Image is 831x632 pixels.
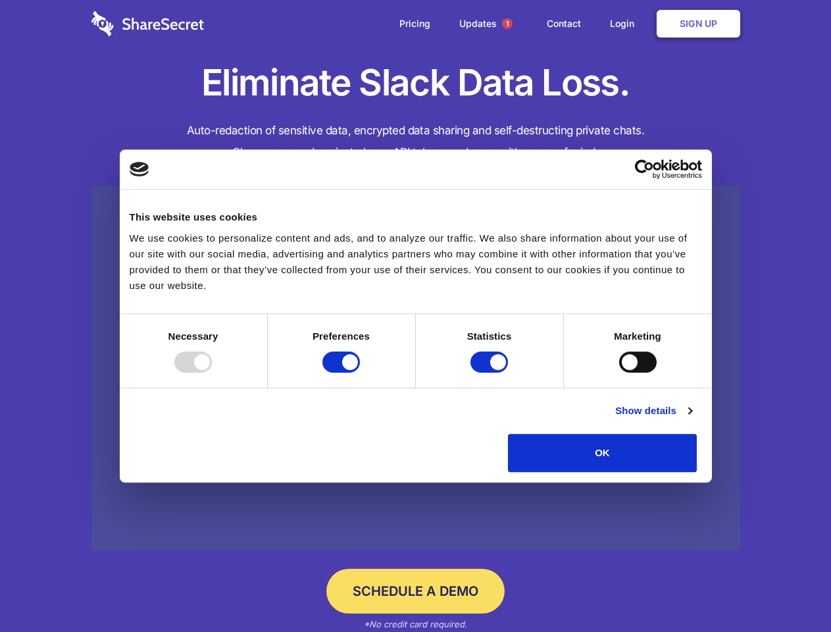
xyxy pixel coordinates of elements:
a: Contact [534,3,594,44]
h1: Eliminate Slack Data Loss. [91,59,740,107]
div: We use cookies to personalize content and ads, and to analyze our traffic. We also share informat... [130,230,702,294]
a: Show details [615,403,692,419]
strong: Preferences [313,330,370,342]
a: Pricing [386,3,443,44]
a: Sign Up [657,10,740,38]
strong: Necessary [168,330,218,342]
button: OK [508,434,697,472]
h4: Auto-redaction of sensitive data, encrypted data sharing and self-destructing private chats. Shar... [91,120,740,163]
a: Usercentrics Cookiebot - opens in a new window [587,159,702,179]
em: *No credit card required. [364,619,467,629]
strong: Statistics [467,330,512,342]
a: Login [597,3,654,44]
img: logo-wordmark-white-trans-d4663122ce5f474addd5e946df7df03e33cb6a1c49d2221995e7729f52c070b2.svg [91,11,204,36]
a: Wistia video thumbnail [91,186,740,551]
img: logo [130,162,149,176]
div: This website uses cookies [130,209,702,225]
strong: Marketing [614,330,661,342]
a: Schedule a Demo [326,569,505,614]
span: 1 [502,18,513,29]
